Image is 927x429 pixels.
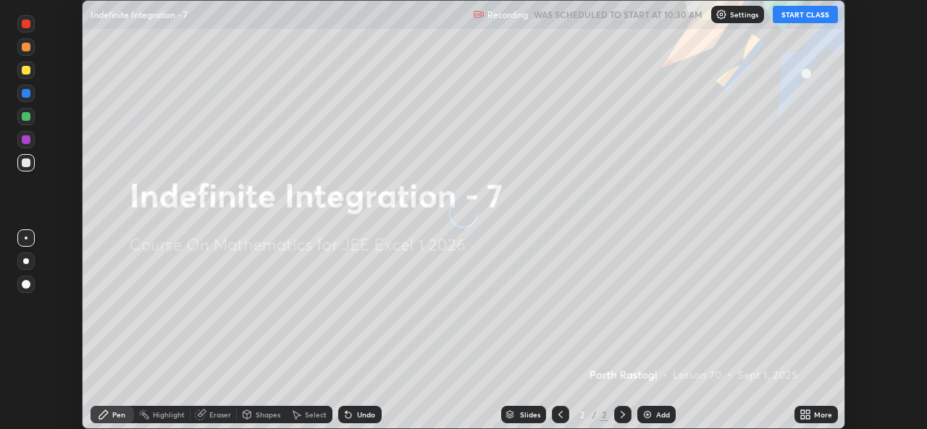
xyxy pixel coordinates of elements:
img: class-settings-icons [716,9,727,20]
img: add-slide-button [642,409,653,420]
div: 2 [575,410,590,419]
button: START CLASS [773,6,838,23]
div: More [814,411,832,418]
div: Slides [520,411,540,418]
div: Highlight [153,411,185,418]
div: Add [656,411,670,418]
p: Recording [487,9,528,20]
img: recording.375f2c34.svg [473,9,485,20]
div: Undo [357,411,375,418]
div: / [592,410,597,419]
div: Select [305,411,327,418]
div: 2 [600,408,608,421]
div: Eraser [209,411,231,418]
div: Pen [112,411,125,418]
p: Indefinite Integration - 7 [91,9,188,20]
p: Settings [730,11,758,18]
h5: WAS SCHEDULED TO START AT 10:30 AM [534,8,702,21]
div: Shapes [256,411,280,418]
